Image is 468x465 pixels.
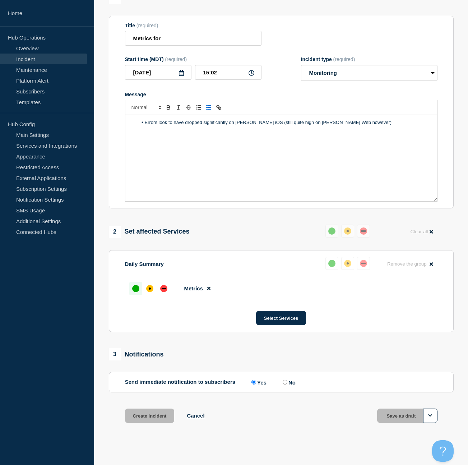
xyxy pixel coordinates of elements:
input: No [283,380,287,385]
div: affected [344,260,351,267]
span: Metrics [184,285,203,291]
div: down [360,227,367,235]
input: YYYY-MM-DD [125,65,191,80]
button: Toggle italic text [173,103,184,112]
input: Yes [251,380,256,385]
button: up [325,257,338,270]
div: up [328,227,335,235]
span: (required) [136,23,158,28]
div: Message [125,115,437,201]
button: Create incident [125,409,175,423]
div: affected [344,227,351,235]
button: Clear all [406,225,437,239]
div: Incident type [301,56,437,62]
button: affected [341,225,354,238]
button: Cancel [187,413,204,419]
button: Select Services [256,311,306,325]
input: HH:MM [195,65,261,80]
iframe: Help Scout Beacon - Open [432,440,454,462]
div: up [328,260,335,267]
select: Incident type [301,65,437,81]
button: affected [341,257,354,270]
div: down [160,285,167,292]
label: No [281,379,296,386]
div: up [132,285,139,292]
div: Notifications [109,348,164,360]
button: Toggle strikethrough text [184,103,194,112]
div: Title [125,23,261,28]
button: down [357,257,370,270]
input: Title [125,31,261,46]
button: down [357,225,370,238]
span: 3 [109,348,121,360]
div: Set affected Services [109,226,190,238]
button: Toggle bold text [163,103,173,112]
div: Send immediate notification to subscribers [125,379,437,386]
button: Toggle bulleted list [204,103,214,112]
button: Options [423,409,437,423]
button: Toggle ordered list [194,103,204,112]
p: Daily Summary [125,261,164,267]
span: (required) [333,56,355,62]
span: 2 [109,226,121,238]
span: (required) [165,56,187,62]
span: Remove the group [387,261,427,267]
button: Save as draft [377,409,437,423]
li: Errors look to have dropped significantly on [PERSON_NAME] iOS (still quite high on [PERSON_NAME]... [138,119,432,126]
div: down [360,260,367,267]
p: Send immediate notification to subscribers [125,379,236,386]
button: Remove the group [383,257,437,271]
span: Font size [128,103,163,112]
button: Toggle link [214,103,224,112]
div: Message [125,92,437,97]
label: Yes [250,379,267,386]
button: up [325,225,338,238]
div: Start time (MDT) [125,56,261,62]
div: affected [146,285,153,292]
